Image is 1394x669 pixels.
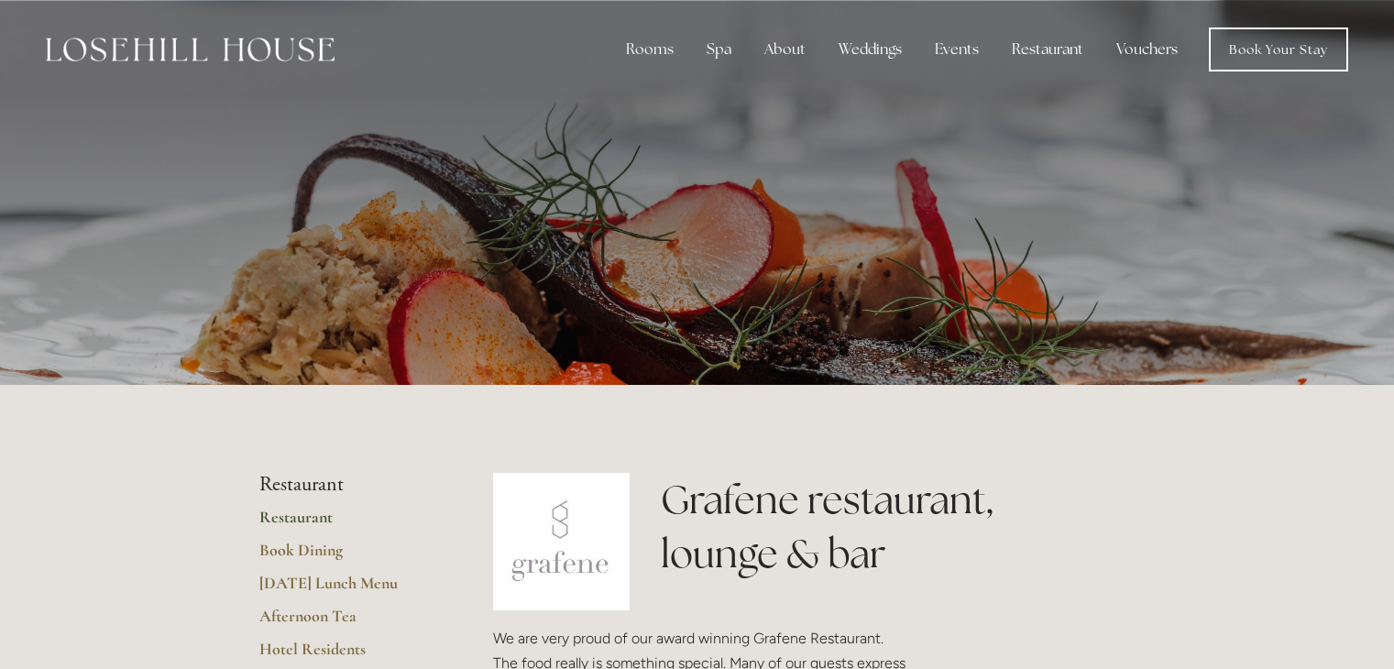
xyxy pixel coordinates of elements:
a: Book Your Stay [1209,27,1348,71]
img: Losehill House [46,38,335,61]
img: grafene.jpg [493,473,631,610]
a: Vouchers [1102,31,1192,68]
a: [DATE] Lunch Menu [259,573,434,606]
a: Restaurant [259,507,434,540]
a: Afternoon Tea [259,606,434,639]
li: Restaurant [259,473,434,497]
h1: Grafene restaurant, lounge & bar [661,473,1135,581]
div: Events [920,31,993,68]
div: Weddings [824,31,917,68]
div: Restaurant [997,31,1098,68]
div: Spa [692,31,746,68]
div: About [750,31,820,68]
a: Book Dining [259,540,434,573]
div: Rooms [611,31,688,68]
